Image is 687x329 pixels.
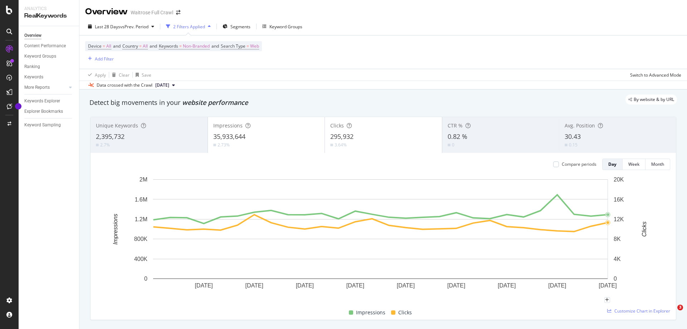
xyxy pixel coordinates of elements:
button: Last 28 DaysvsPrev. Period [85,21,157,32]
div: Week [628,161,639,167]
span: All [106,41,111,51]
div: Tooltip anchor [15,103,21,110]
text: [DATE] [195,282,213,289]
text: 1.2M [135,216,147,222]
a: Explorer Bookmarks [24,108,74,115]
span: Search Type [221,43,245,49]
span: Keywords [159,43,178,49]
div: 3.64% [335,142,347,148]
iframe: Intercom live chat [663,305,680,322]
button: Keyword Groups [259,21,305,32]
text: 20K [614,176,624,183]
div: legacy label [625,95,677,105]
text: 400K [134,256,148,262]
div: Explorer Bookmarks [24,108,63,115]
a: Content Performance [24,42,74,50]
div: Content Performance [24,42,66,50]
button: Week [623,159,645,170]
text: 2M [140,176,147,183]
button: Apply [85,69,106,81]
div: Apply [95,72,106,78]
div: Keyword Groups [24,53,56,60]
button: [DATE] [152,81,178,89]
div: Keywords Explorer [24,97,60,105]
span: and [211,43,219,49]
span: Impressions [356,308,385,317]
span: Country [122,43,138,49]
div: Overview [24,32,42,39]
span: 30.43 [565,132,581,141]
button: 2 Filters Applied [163,21,214,32]
div: 0.15 [569,142,578,148]
div: RealKeywords [24,12,73,20]
span: and [150,43,157,49]
span: Non-Branded [183,41,210,51]
span: 35,933,644 [213,132,245,141]
div: 2.7% [100,142,110,148]
text: [DATE] [397,282,415,289]
span: By website & by URL [634,97,674,102]
text: 16K [614,196,624,202]
button: Segments [220,21,253,32]
text: [DATE] [296,282,314,289]
text: 4K [614,256,621,262]
button: Add Filter [85,54,114,63]
a: Customize Chart in Explorer [607,308,670,314]
img: Equal [565,144,567,146]
a: More Reports [24,84,67,91]
div: Data crossed with the Crawl [97,82,152,88]
a: Overview [24,32,74,39]
button: Month [645,159,670,170]
text: 0 [614,276,617,282]
div: Keyword Sampling [24,121,61,129]
div: Month [651,161,664,167]
div: 0 [452,142,454,148]
span: 295,932 [330,132,354,141]
span: Clicks [398,308,412,317]
span: Clicks [330,122,344,129]
span: CTR % [448,122,463,129]
div: Ranking [24,63,40,71]
span: Segments [230,24,250,30]
div: Waitrose Full Crawl [131,9,173,16]
div: Switch to Advanced Mode [630,72,681,78]
button: Day [602,159,623,170]
span: Impressions [213,122,243,129]
svg: A chart. [96,176,665,300]
img: Equal [213,144,216,146]
div: Save [142,72,151,78]
div: Keywords [24,73,43,81]
span: Device [88,43,102,49]
div: Day [608,161,617,167]
span: 3 [677,305,683,310]
span: and [113,43,121,49]
span: = [139,43,142,49]
span: = [247,43,249,49]
div: Clear [119,72,130,78]
text: [DATE] [498,282,516,289]
span: vs Prev. Period [120,24,148,30]
span: Customize Chart in Explorer [614,308,670,314]
a: Keyword Groups [24,53,74,60]
span: 2,395,732 [96,132,125,141]
text: 800K [134,236,148,242]
span: = [103,43,105,49]
a: Keyword Sampling [24,121,74,129]
button: Switch to Advanced Mode [627,69,681,81]
text: Clicks [641,222,647,237]
div: Add Filter [95,56,114,62]
text: [DATE] [346,282,364,289]
div: 2 Filters Applied [173,24,205,30]
div: Compare periods [562,161,596,167]
span: 0.82 % [448,132,467,141]
span: Unique Keywords [96,122,138,129]
div: Overview [85,6,128,18]
text: Impressions [112,214,118,245]
div: More Reports [24,84,50,91]
span: Avg. Position [565,122,595,129]
img: Equal [448,144,450,146]
text: 8K [614,236,621,242]
text: [DATE] [447,282,465,289]
div: Analytics [24,6,73,12]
